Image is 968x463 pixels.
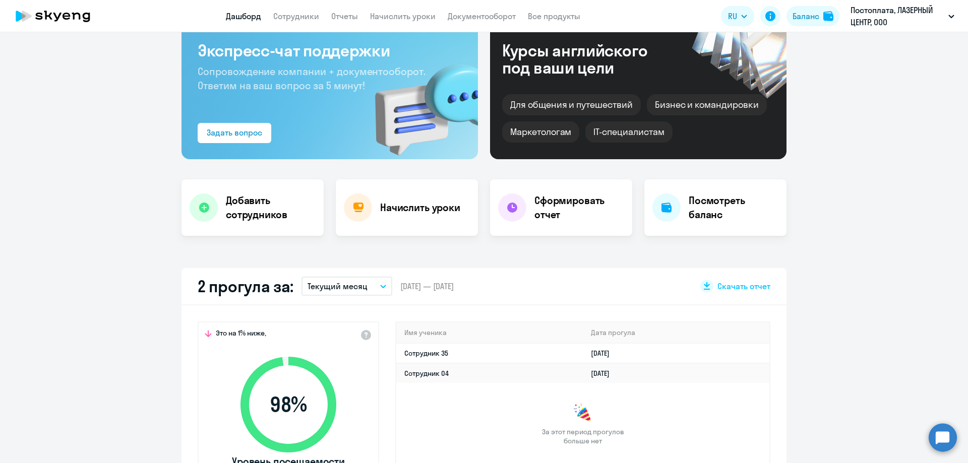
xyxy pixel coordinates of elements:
a: Сотрудники [273,11,319,21]
a: Сотрудник 35 [404,349,448,358]
a: Начислить уроки [370,11,436,21]
h4: Начислить уроки [380,201,460,215]
img: bg-img [360,46,478,159]
button: Постоплата, ЛАЗЕРНЫЙ ЦЕНТР, ООО [845,4,959,28]
button: Балансbalance [786,6,839,26]
h4: Добавить сотрудников [226,193,316,222]
p: Текущий месяц [308,280,368,292]
button: RU [721,6,754,26]
div: Баланс [793,10,819,22]
span: RU [728,10,737,22]
span: 98 % [230,392,346,417]
th: Имя ученика [396,322,583,343]
h4: Посмотреть баланс [689,193,778,222]
div: Задать вопрос [207,126,262,139]
a: [DATE] [591,349,618,358]
button: Задать вопрос [198,123,271,143]
span: Сопровождение компании + документооборот. Ответим на ваш вопрос за 5 минут! [198,65,426,92]
img: congrats [573,403,593,423]
th: Дата прогула [583,322,769,343]
p: Постоплата, ЛАЗЕРНЫЙ ЦЕНТР, ООО [851,4,944,28]
span: За этот период прогулов больше нет [540,427,625,445]
img: balance [823,11,833,21]
a: [DATE] [591,369,618,378]
h3: Экспресс-чат поддержки [198,40,462,60]
div: IT-специалистам [585,121,672,143]
span: Это на 1% ниже, [216,328,266,341]
span: Скачать отчет [717,281,770,292]
div: Бизнес и командировки [647,94,767,115]
button: Текущий месяц [301,277,392,296]
a: Документооборот [448,11,516,21]
a: Сотрудник 04 [404,369,449,378]
div: Курсы английского под ваши цели [502,42,675,76]
div: Маркетологам [502,121,579,143]
a: Дашборд [226,11,261,21]
h4: Сформировать отчет [534,193,624,222]
div: Для общения и путешествий [502,94,641,115]
a: Отчеты [331,11,358,21]
a: Все продукты [528,11,580,21]
h2: 2 прогула за: [198,276,293,296]
span: [DATE] — [DATE] [400,281,454,292]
